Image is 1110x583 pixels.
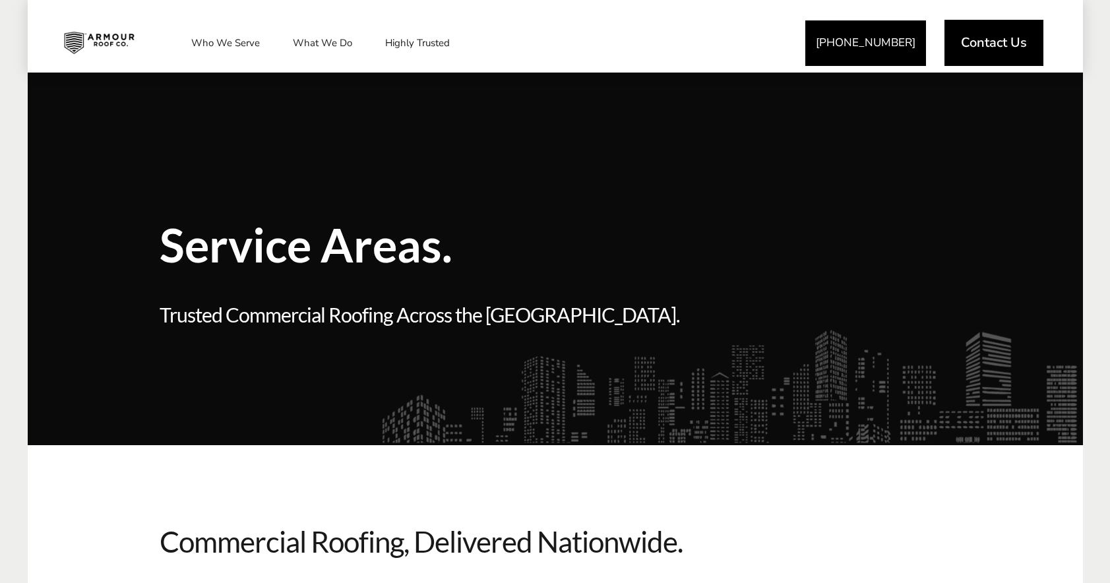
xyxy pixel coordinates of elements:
a: Contact Us [944,20,1043,66]
a: [PHONE_NUMBER] [805,20,926,66]
img: Industrial and Commercial Roofing Company | Armour Roof Co. [53,26,144,59]
span: Contact Us [961,36,1027,49]
span: Commercial Roofing, Delivered Nationwide. [160,524,951,559]
span: Service Areas. [160,222,747,268]
span: Trusted Commercial Roofing Across the [GEOGRAPHIC_DATA]. [160,301,747,329]
a: Highly Trusted [372,26,463,59]
a: What We Do [280,26,365,59]
a: Who We Serve [178,26,273,59]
